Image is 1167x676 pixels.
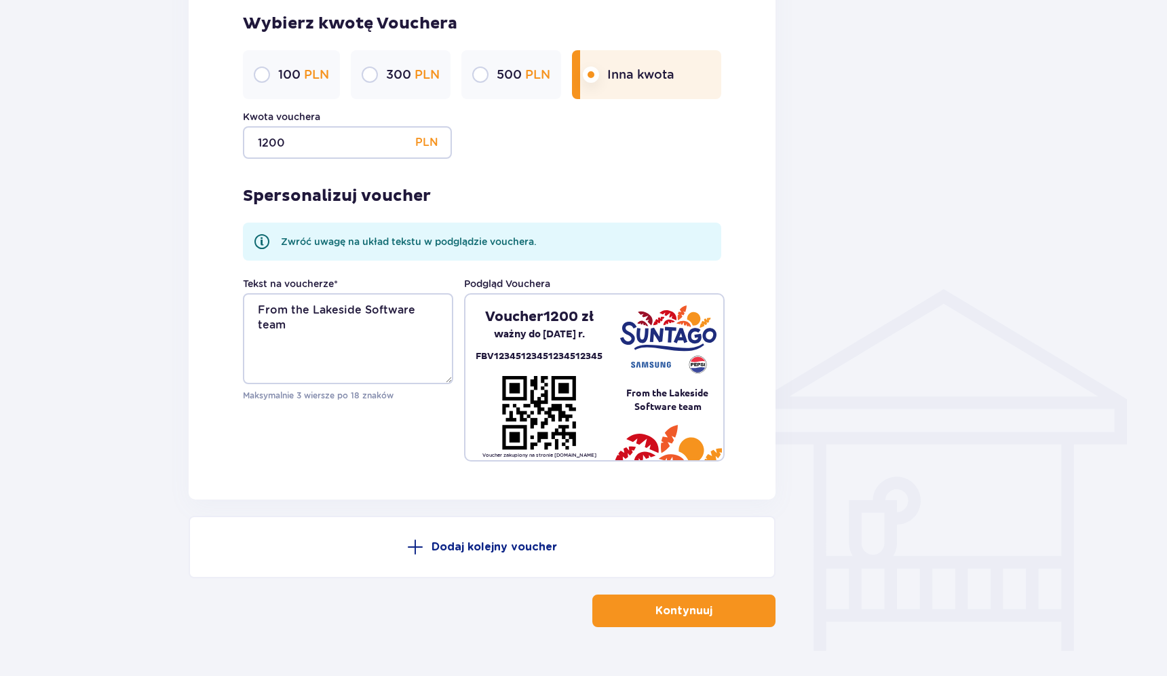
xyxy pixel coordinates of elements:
[243,110,320,124] label: Kwota vouchera
[494,326,585,343] p: ważny do [DATE] r.
[613,386,723,413] pre: From the Lakeside Software team
[592,595,776,627] button: Kontynuuj
[243,390,453,402] p: Maksymalnie 3 wiersze po 18 znaków
[281,235,537,248] p: Zwróć uwagę na układ tekstu w podglądzie vouchera.
[243,14,721,34] p: Wybierz kwotę Vouchera
[464,277,550,290] p: Podgląd Vouchera
[485,308,594,326] p: Voucher 1200 zł
[655,603,712,618] p: Kontynuuj
[415,126,438,159] p: PLN
[525,67,550,81] span: PLN
[476,349,602,364] p: FBV12345123451234512345
[243,186,431,206] p: Spersonalizuj voucher
[304,67,329,81] span: PLN
[278,67,329,83] p: 100
[189,516,776,578] button: Dodaj kolejny voucher
[386,67,440,83] p: 300
[243,293,453,384] textarea: From the Lakeside Software team
[482,452,596,459] p: Voucher zakupiony na stronie [DOMAIN_NAME]
[243,277,338,290] label: Tekst na voucherze *
[607,67,674,83] p: Inna kwota
[432,540,557,555] p: Dodaj kolejny voucher
[415,67,440,81] span: PLN
[620,305,716,373] img: Suntago - Samsung - Pepsi
[497,67,550,83] p: 500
